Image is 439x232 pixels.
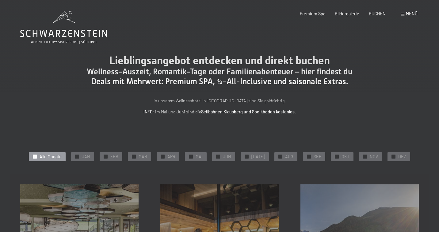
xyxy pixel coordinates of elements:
span: ✓ [133,155,135,159]
a: Bildergalerie [335,11,359,16]
span: MAR [139,154,147,160]
span: APR [167,154,175,160]
span: ✓ [335,155,338,159]
strong: INFO [143,109,153,114]
span: Alle Monate [40,154,62,160]
span: ✓ [217,155,219,159]
span: SEP [314,154,321,160]
span: JUN [223,154,231,160]
span: Menü [406,11,418,16]
span: ✓ [76,155,78,159]
span: ✓ [105,155,107,159]
a: Premium Spa [300,11,325,16]
span: NOV [370,154,378,160]
span: MAI [196,154,203,160]
span: OKT [342,154,349,160]
span: Wellness-Auszeit, Romantik-Tage oder Familienabenteuer – hier findest du Deals mit Mehrwert: Prem... [87,67,352,86]
span: ✓ [307,155,310,159]
span: Lieblingsangebot entdecken und direkt buchen [109,54,330,67]
strong: Seilbahnen Klausberg und Speikboden kostenlos [201,109,295,114]
span: ✓ [34,155,36,159]
span: ✓ [364,155,366,159]
p: In unserem Wellnesshotel in [GEOGRAPHIC_DATA] sind Sie goldrichtig. [85,97,354,104]
span: ✓ [279,155,282,159]
span: ✓ [162,155,164,159]
span: ✓ [246,155,248,159]
span: ✓ [392,155,395,159]
span: AUG [285,154,293,160]
a: BUCHEN [369,11,386,16]
span: ✓ [190,155,192,159]
span: [DATE] [251,154,265,160]
span: JAN [82,154,90,160]
span: DEZ [398,154,406,160]
span: FEB [110,154,118,160]
p: : Im Mai und Juni sind die . [85,108,354,116]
